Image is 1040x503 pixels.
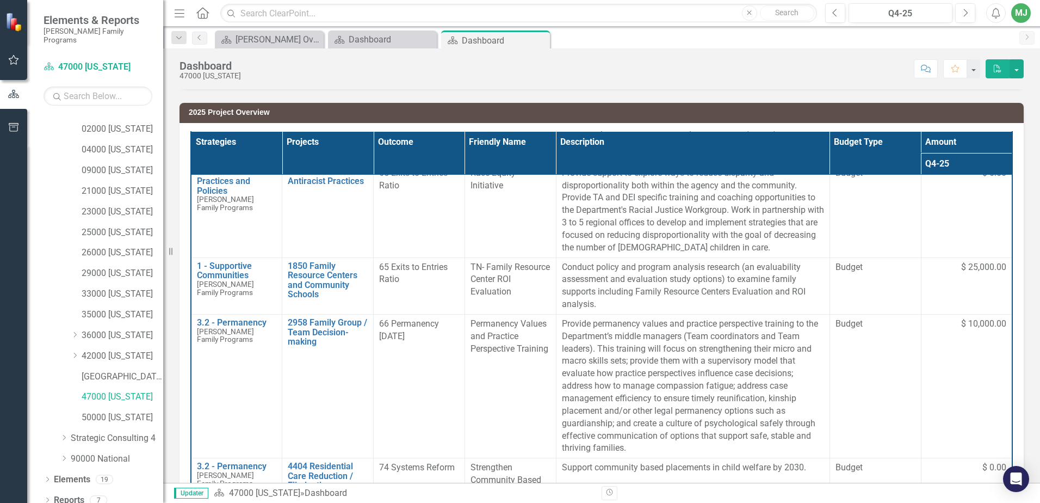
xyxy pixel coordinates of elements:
span: Permanency Values and Practice Perspective Training [471,318,548,354]
td: Double-Click to Edit Right Click for Context Menu [282,314,374,458]
span: Race Equity Initiative [471,168,516,191]
a: 47000 [US_STATE] [44,61,152,73]
a: 29000 [US_STATE] [82,267,163,280]
span: 65 Exits to Entries Ratio [379,262,448,285]
button: Q4-25 [849,3,952,23]
a: 47000 [US_STATE] [229,488,300,498]
a: [PERSON_NAME] Overview [218,33,321,46]
span: 65 Exits to Entries Ratio [379,168,448,191]
div: 19 [96,475,113,484]
td: Double-Click to Edit [465,163,556,257]
a: 25000 [US_STATE] [82,226,163,239]
a: 23000 [US_STATE] [82,206,163,218]
a: 36000 [US_STATE] [82,329,163,342]
span: TN- Family Resource Center ROI Evaluation [471,262,550,297]
span: $ 10,000.00 [961,318,1006,330]
p: Conduct policy and program analysis research (an evaluability assessment and evaluation study opt... [562,261,824,311]
a: 4805 Effective Antiracist Practices [288,167,368,186]
span: [PERSON_NAME] Family Programs [197,327,254,344]
span: Budget [835,462,915,474]
div: [PERSON_NAME] Overview [236,33,321,46]
td: Double-Click to Edit [374,314,465,458]
td: Double-Click to Edit [556,314,829,458]
td: Double-Click to Edit Right Click for Context Menu [282,257,374,314]
a: 1850 Family Resource Centers and Community Schools [288,261,368,299]
td: Double-Click to Edit [374,257,465,314]
a: 21000 [US_STATE] [82,185,163,198]
a: 4404 Residential Care Reduction / Elimination [288,462,368,490]
td: Double-Click to Edit Right Click for Context Menu [191,257,282,314]
a: 02000 [US_STATE] [82,123,163,136]
a: 90000 National [71,453,163,465]
a: 35000 [US_STATE] [82,309,163,321]
div: Dashboard [305,488,347,498]
input: Search Below... [44,87,152,106]
td: Double-Click to Edit Right Click for Context Menu [191,163,282,257]
div: 47000 [US_STATE] [179,72,241,80]
td: Double-Click to Edit [921,257,1012,314]
a: 50000 [US_STATE] [82,412,163,424]
a: 33000 [US_STATE] [82,288,163,300]
input: Search ClearPoint... [220,4,817,23]
div: Dashboard [462,34,547,47]
span: $ 0.00 [982,462,1006,474]
div: Open Intercom Messenger [1003,466,1029,492]
a: 1 - Supportive Communities [197,261,276,280]
div: Dashboard [349,33,434,46]
div: Q4-25 [852,7,949,20]
span: Search [775,8,798,17]
button: MJ [1011,3,1031,23]
div: » [214,487,593,500]
a: 47000 [US_STATE] [82,391,163,403]
a: [GEOGRAPHIC_DATA][US_STATE] [82,371,163,383]
td: Double-Click to Edit [374,163,465,257]
a: Strategic Consulting 4 [71,432,163,445]
td: Double-Click to Edit [921,163,1012,257]
a: 3.2 - Permanency [197,462,276,471]
span: 66 Permanency [DATE] [379,318,439,341]
small: [PERSON_NAME] Family Programs [44,27,152,45]
a: 26000 [US_STATE] [82,247,163,259]
a: 2958 Family Group / Team Decision-making [288,318,368,347]
a: 04000 [US_STATE] [82,144,163,156]
p: Provide permanency values and practice perspective training to the Department’s middle managers (... [562,318,824,455]
td: Double-Click to Edit Right Click for Context Menu [191,314,282,458]
td: Double-Click to Edit [556,257,829,314]
a: Elements [54,474,90,486]
button: Search [760,5,814,21]
td: Double-Click to Edit [556,163,829,257]
td: Double-Click to Edit [465,314,556,458]
a: Dashboard [331,33,434,46]
span: [PERSON_NAME] Family Programs [197,195,254,212]
a: 09000 [US_STATE] [82,164,163,177]
span: Budget [835,261,915,274]
div: Dashboard [179,60,241,72]
a: 8 - Antiracist Practices and Policies [197,167,276,196]
span: 74 Systems Reform [379,462,455,473]
td: Double-Click to Edit [465,257,556,314]
a: 3.2 - Permanency [197,318,276,328]
td: Double-Click to Edit Right Click for Context Menu [282,163,374,257]
p: Provide support to explore ways to reduce disparity and disproportionality both within the agency... [562,167,824,254]
h3: 2025 Project Overview [189,108,1018,116]
td: Double-Click to Edit [921,314,1012,458]
a: 42000 [US_STATE] [82,350,163,363]
img: ClearPoint Strategy [5,13,24,32]
span: $ 25,000.00 [961,261,1006,274]
span: Elements & Reports [44,14,152,27]
span: Updater [174,488,208,499]
span: [PERSON_NAME] Family Programs [197,471,254,488]
p: Support community based placements in child welfare by 2030. [562,462,824,474]
span: [PERSON_NAME] Family Programs [197,280,254,297]
span: Budget [835,318,915,330]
